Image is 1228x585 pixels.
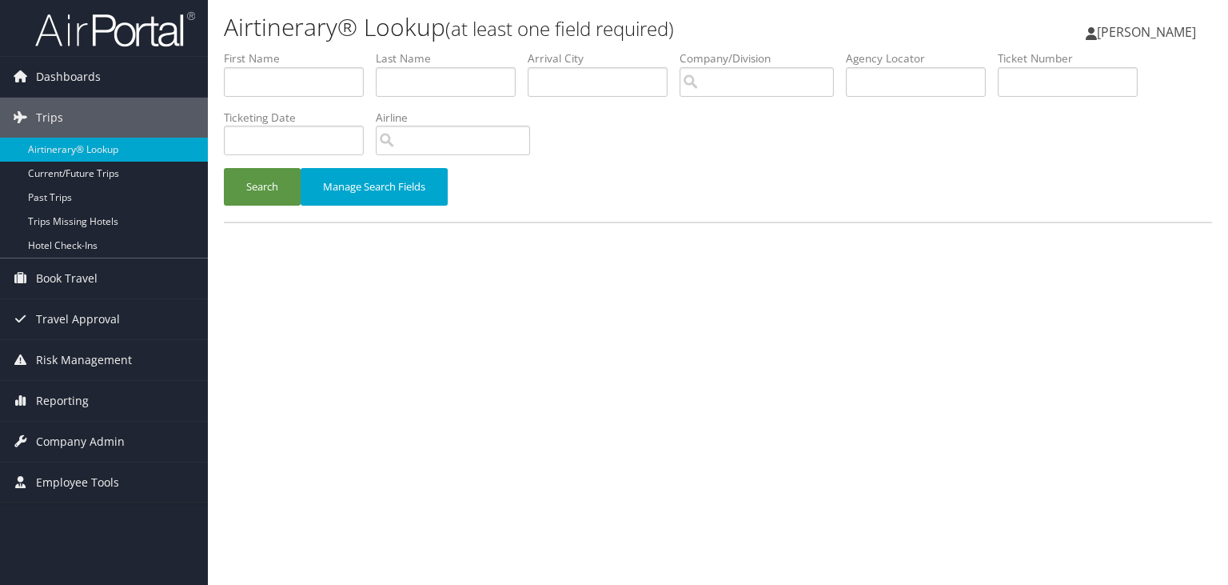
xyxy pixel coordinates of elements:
span: Reporting [36,381,89,421]
a: [PERSON_NAME] [1086,8,1212,56]
span: Company Admin [36,422,125,462]
span: Book Travel [36,258,98,299]
button: Manage Search Fields [301,168,448,206]
label: Airline [376,110,542,126]
h1: Airtinerary® Lookup [224,10,883,44]
span: Trips [36,98,63,138]
span: [PERSON_NAME] [1097,23,1196,41]
label: Last Name [376,50,528,66]
span: Risk Management [36,340,132,380]
label: First Name [224,50,376,66]
label: Agency Locator [846,50,998,66]
button: Search [224,168,301,206]
span: Travel Approval [36,299,120,339]
span: Dashboards [36,57,101,97]
span: Employee Tools [36,463,119,503]
label: Ticket Number [998,50,1150,66]
img: airportal-logo.png [35,10,195,48]
label: Ticketing Date [224,110,376,126]
label: Arrival City [528,50,680,66]
label: Company/Division [680,50,846,66]
small: (at least one field required) [445,15,674,42]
